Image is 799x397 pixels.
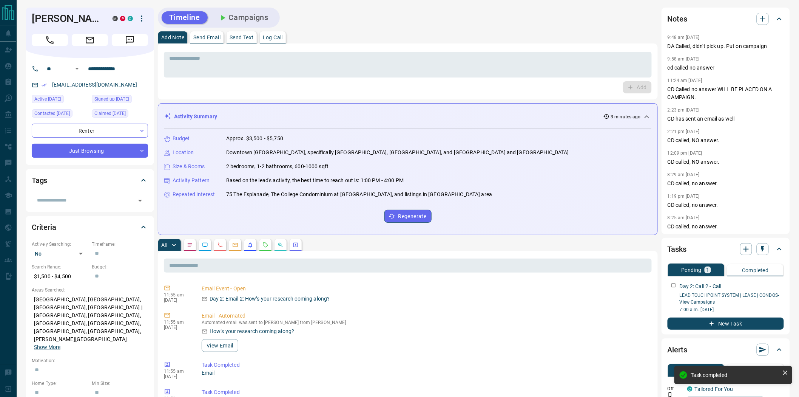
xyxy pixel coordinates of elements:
[668,318,784,330] button: New Task
[32,293,148,354] p: [GEOGRAPHIC_DATA], [GEOGRAPHIC_DATA], [GEOGRAPHIC_DATA], [GEOGRAPHIC_DATA] | [GEOGRAPHIC_DATA], [...
[263,35,283,40] p: Log Call
[668,150,702,156] p: 12:09 pm [DATE]
[52,82,137,88] a: [EMAIL_ADDRESS][DOMAIN_NAME]
[32,241,88,248] p: Actively Searching:
[202,361,649,369] p: Task Completed
[232,242,238,248] svg: Emails
[32,109,88,120] div: Mon Aug 11 2025
[112,34,148,46] span: Message
[668,158,784,166] p: CD called, NO answer.
[611,113,641,120] p: 3 minutes ago
[668,115,784,123] p: CD has sent an email as well
[668,341,784,359] div: Alerts
[202,285,649,293] p: Email Event - Open
[187,242,193,248] svg: Notes
[668,85,784,101] p: CD Called no answer WILL BE PLACED ON A CAMPAIGN.
[668,107,700,113] p: 2:23 pm [DATE]
[164,369,190,374] p: 11:55 am
[668,385,683,392] p: Off
[32,248,88,260] div: No
[32,95,88,105] div: Mon Aug 11 2025
[742,268,769,273] p: Completed
[293,242,299,248] svg: Agent Actions
[135,195,145,206] button: Open
[72,64,82,73] button: Open
[226,149,569,157] p: Downtown [GEOGRAPHIC_DATA], specifically [GEOGRAPHIC_DATA], [GEOGRAPHIC_DATA], and [GEOGRAPHIC_DA...
[120,16,125,21] div: property.ca
[202,242,208,248] svg: Lead Browsing Activity
[32,174,47,186] h2: Tags
[173,135,190,143] p: Budget
[193,35,221,40] p: Send Email
[32,171,148,189] div: Tags
[164,319,190,325] p: 11:55 am
[706,267,709,273] p: 1
[173,177,210,185] p: Activity Pattern
[668,344,687,356] h2: Alerts
[161,242,167,248] p: All
[211,11,276,24] button: Campaigns
[668,42,784,50] p: DA Called, didn't pick up. Put on campaign
[32,380,88,387] p: Home Type:
[668,78,702,83] p: 11:24 am [DATE]
[691,372,779,378] div: Task completed
[164,292,190,298] p: 11:55 am
[668,243,686,255] h2: Tasks
[92,264,148,270] p: Budget:
[668,129,700,134] p: 2:21 pm [DATE]
[113,16,118,21] div: mrloft.ca
[226,191,492,198] p: 75 The Esplanade, The College Condominium at [GEOGRAPHIC_DATA], and listings in [GEOGRAPHIC_DATA]...
[226,163,329,171] p: 2 bedrooms, 1-2 bathrooms, 600-1000 sqft
[226,177,404,185] p: Based on the lead's activity, the best time to reach out is: 1:00 PM - 4:00 PM
[128,16,133,21] div: condos.ca
[94,95,129,103] span: Signed up [DATE]
[681,267,702,273] p: Pending
[247,242,253,248] svg: Listing Alerts
[680,306,784,313] p: 7:00 a.m. [DATE]
[32,144,148,158] div: Just Browsing
[32,218,148,236] div: Criteria
[164,110,651,124] div: Activity Summary3 minutes ago
[202,369,649,377] p: Email
[668,223,784,231] p: CD called, no answer.
[32,221,56,233] h2: Criteria
[278,242,284,248] svg: Opportunities
[92,109,148,120] div: Mon Nov 02 2020
[210,327,294,335] p: How’s your research coming along?
[32,34,68,46] span: Call
[164,325,190,330] p: [DATE]
[32,264,88,270] p: Search Range:
[162,11,208,24] button: Timeline
[173,163,205,171] p: Size & Rooms
[668,201,784,209] p: CD called, no answer.
[174,113,217,121] p: Activity Summary
[668,180,784,188] p: CD called, no answer.
[202,320,649,325] p: Automated email was sent to [PERSON_NAME] from [PERSON_NAME]
[202,339,238,352] button: View Email
[668,64,784,72] p: cd called no answer
[94,110,126,117] span: Claimed [DATE]
[226,135,283,143] p: Approx. $3,500 - $5,750
[668,136,784,144] p: CD called, NO answer.
[173,149,194,157] p: Location
[72,34,108,46] span: Email
[42,82,47,88] svg: Email Verified
[34,110,70,117] span: Contacted [DATE]
[668,13,687,25] h2: Notes
[32,270,88,283] p: $1,500 - $4,500
[32,124,148,138] div: Renter
[384,210,432,223] button: Regenerate
[164,374,190,379] p: [DATE]
[32,12,101,25] h1: [PERSON_NAME]
[668,56,700,62] p: 9:58 am [DATE]
[32,357,148,364] p: Motivation:
[668,194,700,199] p: 1:19 pm [DATE]
[210,295,330,303] p: Day 2: Email 2: How’s your research coming along?
[668,172,700,177] p: 8:29 am [DATE]
[217,242,223,248] svg: Calls
[92,241,148,248] p: Timeframe:
[202,312,649,320] p: Email - Automated
[668,35,700,40] p: 9:48 am [DATE]
[680,293,779,305] a: LEAD TOUCHPOINT SYSTEM | LEASE | CONDOS- View Campaigns
[668,10,784,28] div: Notes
